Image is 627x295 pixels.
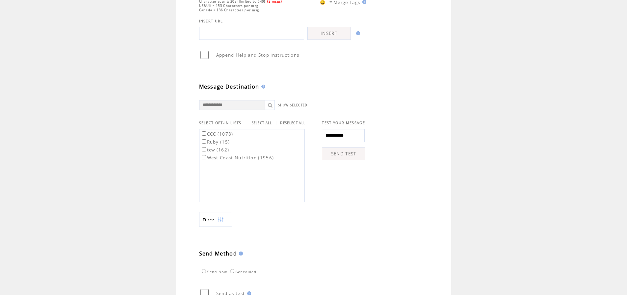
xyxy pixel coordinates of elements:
span: | [275,120,277,126]
input: CCC (1078) [202,131,206,136]
a: DESELECT ALL [280,121,305,125]
label: West Coast Nutrition (1956) [200,155,274,161]
span: SELECT OPT-IN LISTS [199,121,242,125]
a: SHOW SELECTED [278,103,308,107]
span: Show filters [203,217,215,223]
span: Send Method [199,250,237,257]
input: Send Now [202,269,206,273]
label: Scheduled [228,270,256,274]
span: TEST YOUR MESSAGE [322,121,365,125]
span: Append Help and Stop instructions [216,52,300,58]
span: Message Destination [199,83,259,90]
input: tcw (162) [202,147,206,151]
label: Ruby (15) [200,139,230,145]
img: filters.png [218,212,224,227]
a: SEND TEST [322,147,365,160]
span: Canada = 136 Characters per msg [199,8,259,12]
label: Send Now [200,270,227,274]
input: West Coast Nutrition (1956) [202,155,206,159]
span: INSERT URL [199,19,223,23]
a: SELECT ALL [252,121,272,125]
a: Filter [199,212,232,227]
input: Ruby (15) [202,139,206,144]
label: CCC (1078) [200,131,233,137]
input: Scheduled [230,269,234,273]
a: INSERT [307,27,351,40]
span: US&UK = 153 Characters per msg [199,4,259,8]
label: tcw (162) [200,147,229,153]
img: help.gif [259,85,265,89]
img: help.gif [354,31,360,35]
img: help.gif [237,252,243,255]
